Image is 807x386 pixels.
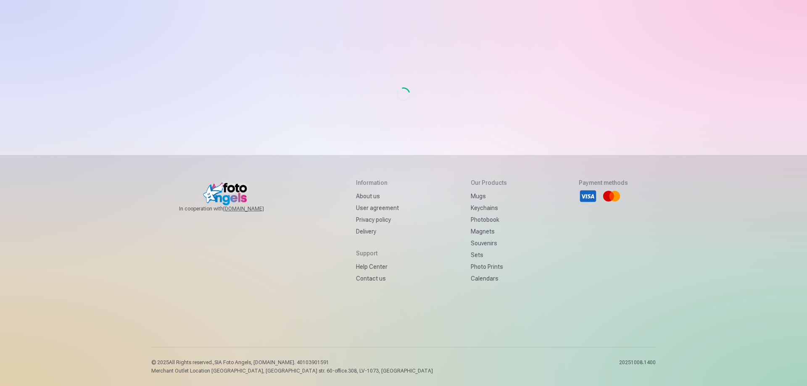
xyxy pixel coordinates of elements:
a: Keychains [471,202,507,214]
a: Help Center [356,261,399,273]
p: © 2025 All Rights reserved. , [151,359,433,366]
li: Mastercard [602,187,621,205]
a: Calendars [471,273,507,284]
h5: Payment methods [579,179,628,187]
h5: Support [356,249,399,257]
span: SIA Foto Angels, [DOMAIN_NAME]. 40103901591 [214,360,329,365]
a: Delivery [356,226,399,237]
a: Mugs [471,190,507,202]
a: Contact us [356,273,399,284]
a: Souvenirs [471,237,507,249]
span: In cooperation with [179,205,284,212]
a: About us [356,190,399,202]
li: Visa [579,187,597,205]
p: 20251008.1400 [619,359,656,374]
p: Merchant Outlet Location [GEOGRAPHIC_DATA], [GEOGRAPHIC_DATA] str. 60-office.308, LV-1073, [GEOGR... [151,368,433,374]
a: Photobook [471,214,507,226]
a: Photo prints [471,261,507,273]
a: Magnets [471,226,507,237]
a: [DOMAIN_NAME] [223,205,284,212]
a: User agreement [356,202,399,214]
a: Sets [471,249,507,261]
h5: Information [356,179,399,187]
h5: Our products [471,179,507,187]
a: Privacy policy [356,214,399,226]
